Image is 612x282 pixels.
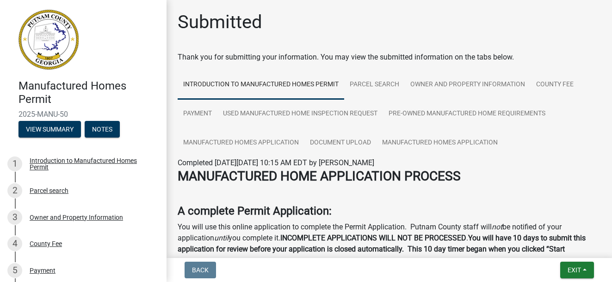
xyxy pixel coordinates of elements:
div: Introduction to Manufactured Homes Permit [30,157,152,170]
div: Payment [30,267,56,274]
a: County Fee [531,70,579,100]
h4: Manufactured Homes Permit [19,79,159,106]
a: Introduction to Manufactured Homes Permit [178,70,344,100]
div: 2 [7,183,22,198]
div: Owner and Property Information [30,214,123,221]
div: 3 [7,210,22,225]
div: 1 [7,156,22,171]
a: Owner and Property Information [405,70,531,100]
span: Completed [DATE][DATE] 10:15 AM EDT by [PERSON_NAME] [178,158,374,167]
i: until [214,234,229,242]
wm-modal-confirm: Notes [85,126,120,133]
button: Notes [85,121,120,138]
div: Thank you for submitting your information. You may view the submitted information on the tabs below. [178,52,601,63]
div: Parcel search [30,187,68,194]
div: County Fee [30,240,62,247]
button: Exit [560,262,594,278]
span: 2025-MANU-50 [19,110,148,119]
wm-modal-confirm: Summary [19,126,81,133]
span: Back [192,266,209,274]
strong: INCOMPLETE APPLICATIONS WILL NOT BE PROCESSED [280,234,466,242]
a: Payment [178,99,217,129]
a: Document Upload [304,128,377,158]
strong: A complete Permit Application: [178,204,332,217]
a: Parcel search [344,70,405,100]
h1: Submitted [178,11,262,33]
i: not [492,222,502,231]
button: View Summary [19,121,81,138]
a: Used Manufactured Home Inspection Request [217,99,383,129]
img: Putnam County, Georgia [19,10,79,70]
strong: MANUFACTURED HOME APPLICATION PROCESS [178,168,461,184]
span: Exit [568,266,581,274]
div: 4 [7,236,22,251]
a: Manufactured Homes Application [178,128,304,158]
div: 5 [7,263,22,278]
a: Manufactured Homes Application [377,128,503,158]
button: Back [185,262,216,278]
a: Pre-Owned Manufactured Home Requirements [383,99,551,129]
p: You will use this online application to complete the Permit Application. Putnam County staff will... [178,222,601,277]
